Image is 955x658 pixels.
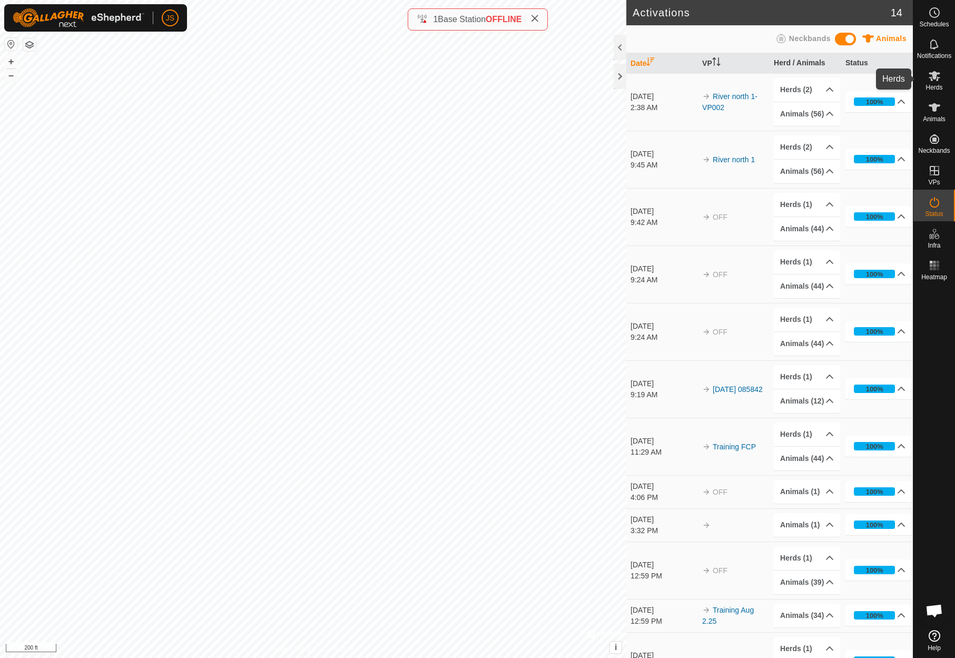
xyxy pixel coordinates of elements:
[702,328,711,336] img: arrow
[774,102,840,126] p-accordion-header: Animals (56)
[774,480,840,504] p-accordion-header: Animals (1)
[774,447,840,470] p-accordion-header: Animals (44)
[774,193,840,217] p-accordion-header: Herds (1)
[928,645,941,651] span: Help
[774,78,840,102] p-accordion-header: Herds (2)
[166,13,174,24] span: JS
[631,160,697,171] div: 9:45 AM
[921,274,947,280] span: Heatmap
[631,525,697,536] div: 3:32 PM
[631,514,697,525] div: [DATE]
[774,135,840,159] p-accordion-header: Herds (2)
[928,179,940,185] span: VPs
[854,520,895,529] div: 100%
[713,270,727,279] span: OFF
[486,15,521,24] span: OFFLINE
[702,566,711,575] img: arrow
[702,92,711,101] img: arrow
[845,514,912,535] p-accordion-header: 100%
[631,378,697,389] div: [DATE]
[713,155,755,164] a: River north 1
[866,520,883,530] div: 100%
[774,332,840,356] p-accordion-header: Animals (44)
[876,34,907,43] span: Animals
[919,21,949,27] span: Schedules
[774,365,840,389] p-accordion-header: Herds (1)
[631,263,697,274] div: [DATE]
[866,154,883,164] div: 100%
[774,513,840,537] p-accordion-header: Animals (1)
[774,274,840,298] p-accordion-header: Animals (44)
[633,6,891,19] h2: Activations
[631,436,697,447] div: [DATE]
[433,15,438,24] span: 1
[845,436,912,457] p-accordion-header: 100%
[917,53,951,59] span: Notifications
[631,102,697,113] div: 2:38 AM
[854,212,895,221] div: 100%
[13,8,144,27] img: Gallagher Logo
[272,644,311,654] a: Privacy Policy
[925,211,943,217] span: Status
[854,385,895,393] div: 100%
[841,53,913,74] th: Status
[610,642,622,653] button: i
[774,160,840,183] p-accordion-header: Animals (56)
[774,308,840,331] p-accordion-header: Herds (1)
[845,91,912,112] p-accordion-header: 100%
[866,441,883,451] div: 100%
[631,149,697,160] div: [DATE]
[702,92,757,112] a: River north 1-VP002
[713,213,727,221] span: OFF
[845,263,912,284] p-accordion-header: 100%
[5,55,17,68] button: +
[774,389,840,413] p-accordion-header: Animals (12)
[702,606,711,614] img: arrow
[854,442,895,450] div: 100%
[702,521,711,529] img: arrow
[713,566,727,575] span: OFF
[774,571,840,594] p-accordion-header: Animals (39)
[854,327,895,336] div: 100%
[23,38,36,51] button: Map Layers
[702,443,711,451] img: arrow
[702,606,754,625] a: Training Aug 2.25
[631,605,697,616] div: [DATE]
[845,605,912,626] p-accordion-header: 100%
[774,604,840,627] p-accordion-header: Animals (34)
[615,643,617,652] span: i
[631,274,697,286] div: 9:24 AM
[854,487,895,496] div: 100%
[631,492,697,503] div: 4:06 PM
[845,481,912,502] p-accordion-header: 100%
[5,69,17,82] button: –
[646,59,655,67] p-sorticon: Activate to sort
[702,385,711,394] img: arrow
[631,91,697,102] div: [DATE]
[866,269,883,279] div: 100%
[866,611,883,621] div: 100%
[928,242,940,249] span: Infra
[5,38,17,51] button: Reset Map
[913,626,955,655] a: Help
[845,378,912,399] p-accordion-header: 100%
[702,155,711,164] img: arrow
[631,332,697,343] div: 9:24 AM
[774,250,840,274] p-accordion-header: Herds (1)
[926,84,942,91] span: Herds
[702,213,711,221] img: arrow
[631,616,697,627] div: 12:59 PM
[631,559,697,571] div: [DATE]
[866,384,883,394] div: 100%
[866,565,883,575] div: 100%
[854,155,895,163] div: 100%
[631,217,697,228] div: 9:42 AM
[631,481,697,492] div: [DATE]
[438,15,486,24] span: Base Station
[866,327,883,337] div: 100%
[712,59,721,67] p-sorticon: Activate to sort
[698,53,770,74] th: VP
[631,321,697,332] div: [DATE]
[919,595,950,626] a: Open chat
[631,389,697,400] div: 9:19 AM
